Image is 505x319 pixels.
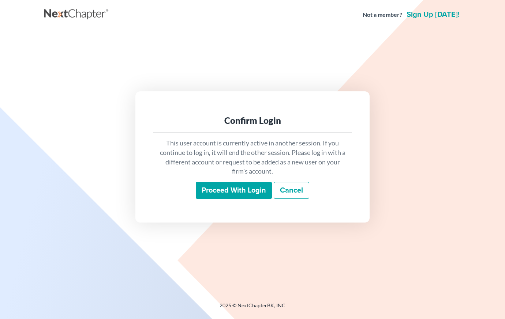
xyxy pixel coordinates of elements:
a: Cancel [274,182,309,199]
a: Sign up [DATE]! [405,11,461,18]
div: Confirm Login [159,115,346,126]
input: Proceed with login [196,182,272,199]
strong: Not a member? [363,11,402,19]
p: This user account is currently active in another session. If you continue to log in, it will end ... [159,138,346,176]
div: 2025 © NextChapterBK, INC [44,302,461,315]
